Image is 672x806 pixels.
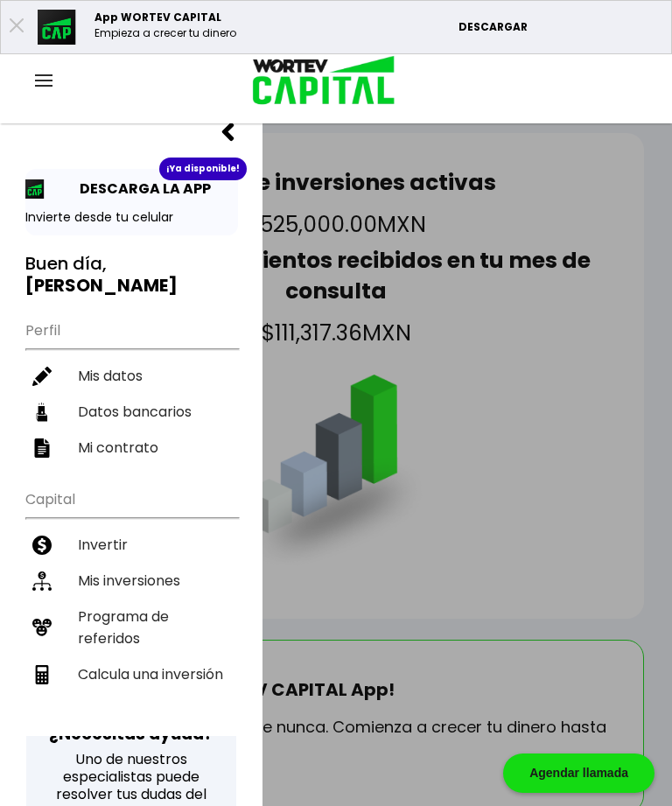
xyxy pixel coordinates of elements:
[159,158,247,180] div: ¡Ya disponible!
[94,10,236,25] p: App WORTEV CAPITAL
[94,25,236,41] p: Empieza a crecer tu dinero
[25,273,178,298] b: [PERSON_NAME]
[32,403,52,422] img: datos-icon.10cf9172.svg
[38,10,77,45] img: appicon
[32,571,52,591] img: inversiones-icon.6695dc30.svg
[35,74,52,87] img: hamburguer-menu2
[25,179,45,199] img: app-icon
[25,394,238,430] a: Datos bancarios
[25,208,238,227] p: Invierte desde tu celular
[219,123,238,142] img: flecha-regreso
[234,53,402,110] img: logo_wortev_capital
[25,358,238,394] a: Mis datos
[32,438,52,458] img: contrato-icon.f2db500c.svg
[25,527,238,563] a: Invertir
[25,563,238,599] a: Mis inversiones
[32,665,52,684] img: calculadora-icon.17d418c4.svg
[25,656,238,692] a: Calcula una inversión
[25,311,238,466] ul: Perfil
[71,178,211,200] p: DESCARGA LA APP
[32,536,52,555] img: invertir-icon.b3b967d7.svg
[32,367,52,386] img: editar-icon.952d3147.svg
[458,19,662,35] p: DESCARGAR
[25,480,238,736] ul: Capital
[25,599,238,656] a: Programa de referidos
[25,253,238,297] h3: Buen día,
[503,753,654,793] div: Agendar llamada
[32,618,52,637] img: recomiendanos-icon.9b8e9327.svg
[25,430,238,466] a: Mi contrato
